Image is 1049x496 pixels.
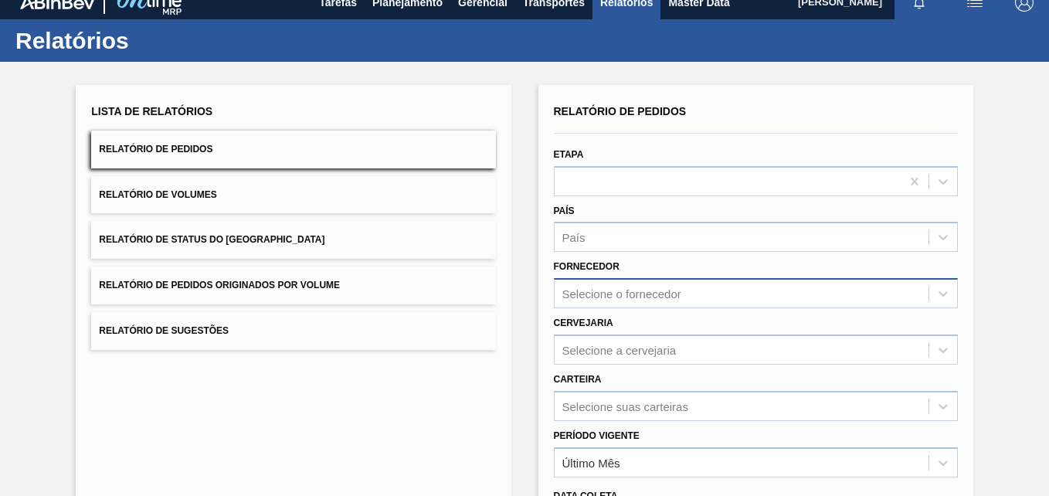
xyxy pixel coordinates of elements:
[91,176,495,214] button: Relatório de Volumes
[562,343,677,356] div: Selecione a cervejaria
[554,206,575,216] label: País
[554,149,584,160] label: Etapa
[99,325,229,336] span: Relatório de Sugestões
[562,287,681,301] div: Selecione o fornecedor
[99,280,340,290] span: Relatório de Pedidos Originados por Volume
[99,189,216,200] span: Relatório de Volumes
[99,234,324,245] span: Relatório de Status do [GEOGRAPHIC_DATA]
[91,221,495,259] button: Relatório de Status do [GEOGRAPHIC_DATA]
[554,318,613,328] label: Cervejaria
[554,105,687,117] span: Relatório de Pedidos
[91,312,495,350] button: Relatório de Sugestões
[91,131,495,168] button: Relatório de Pedidos
[554,430,640,441] label: Período Vigente
[562,456,620,469] div: Último Mês
[554,374,602,385] label: Carteira
[554,261,620,272] label: Fornecedor
[562,231,586,244] div: País
[91,267,495,304] button: Relatório de Pedidos Originados por Volume
[15,32,290,49] h1: Relatórios
[91,105,212,117] span: Lista de Relatórios
[562,399,688,413] div: Selecione suas carteiras
[99,144,212,155] span: Relatório de Pedidos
